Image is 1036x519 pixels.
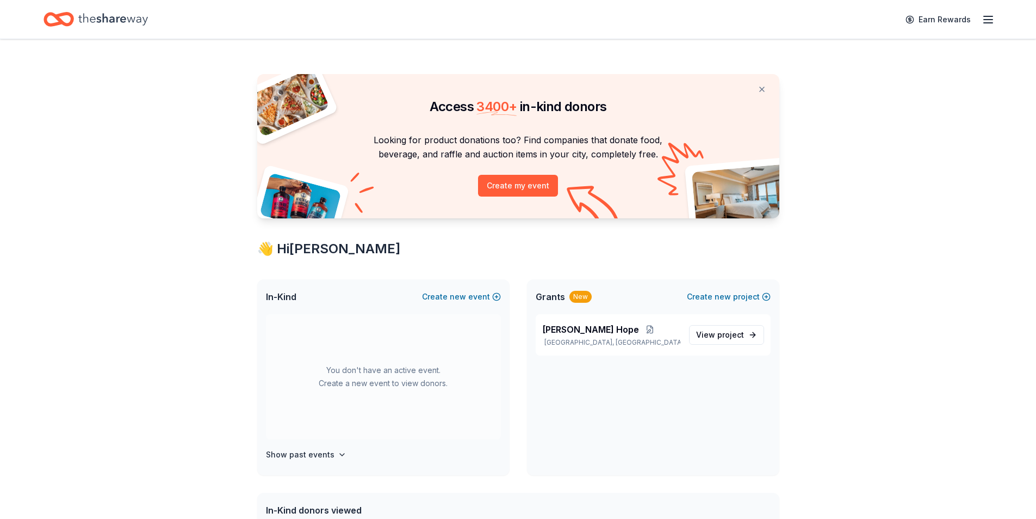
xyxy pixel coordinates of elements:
[715,290,731,303] span: new
[569,291,592,303] div: New
[257,240,779,258] div: 👋 Hi [PERSON_NAME]
[717,330,744,339] span: project
[899,10,977,29] a: Earn Rewards
[422,290,501,303] button: Createnewevent
[567,186,621,227] img: Curvy arrow
[696,328,744,341] span: View
[266,504,511,517] div: In-Kind donors viewed
[689,325,764,345] a: View project
[542,323,639,336] span: [PERSON_NAME] Hope
[266,290,296,303] span: In-Kind
[687,290,771,303] button: Createnewproject
[266,448,346,461] button: Show past events
[430,99,607,114] span: Access in-kind donors
[476,99,517,114] span: 3400 +
[266,448,334,461] h4: Show past events
[245,68,330,137] img: Pizza
[266,314,501,439] div: You don't have an active event. Create a new event to view donors.
[536,290,565,303] span: Grants
[270,133,766,162] p: Looking for product donations too? Find companies that donate food, beverage, and raffle and auct...
[44,7,148,32] a: Home
[478,175,558,197] button: Create my event
[542,338,680,347] p: [GEOGRAPHIC_DATA], [GEOGRAPHIC_DATA]
[450,290,466,303] span: new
